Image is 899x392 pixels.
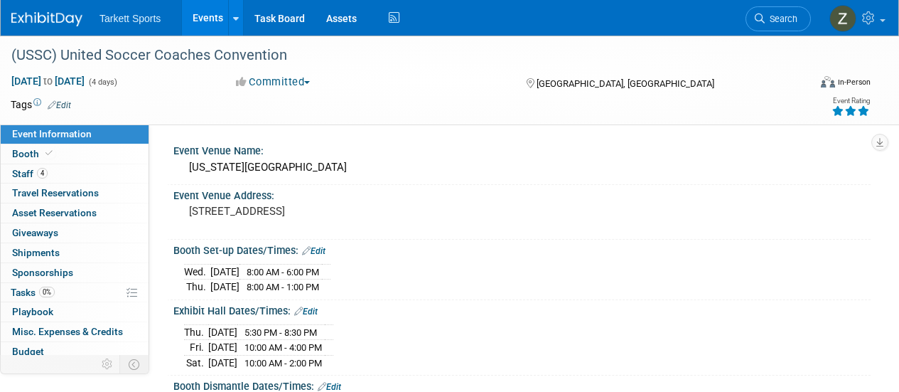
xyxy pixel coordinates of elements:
[173,240,871,258] div: Booth Set-up Dates/Times:
[831,97,870,105] div: Event Rating
[11,97,71,112] td: Tags
[12,207,97,218] span: Asset Reservations
[837,77,871,88] div: In-Person
[189,205,448,218] pre: [STREET_ADDRESS]
[184,280,210,295] td: Thu.
[184,355,208,370] td: Sat.
[1,144,149,164] a: Booth
[247,282,319,292] span: 8:00 AM - 1:00 PM
[173,185,871,203] div: Event Venue Address:
[1,302,149,322] a: Playbook
[12,168,48,179] span: Staff
[12,346,44,357] span: Budget
[210,280,239,295] td: [DATE]
[12,306,53,317] span: Playbook
[120,355,149,374] td: Toggle Event Tabs
[12,227,58,238] span: Giveaways
[1,223,149,243] a: Giveaways
[208,340,237,356] td: [DATE]
[12,247,60,258] span: Shipments
[12,148,55,159] span: Booth
[37,168,48,179] span: 4
[1,203,149,223] a: Asset Reservations
[821,76,835,88] img: Format-Inperson.png
[12,267,73,278] span: Sponsorships
[45,149,53,157] i: Booth reservation complete
[318,382,341,392] a: Edit
[829,5,856,32] img: Zak Sigler
[6,43,797,68] div: (USSC) United Soccer Coaches Convention
[1,243,149,263] a: Shipments
[173,300,871,319] div: Exhibit Hall Dates/Times:
[12,187,99,198] span: Travel Reservations
[48,100,71,110] a: Edit
[87,78,117,87] span: (4 days)
[99,13,161,24] span: Tarkett Sports
[537,78,714,89] span: [GEOGRAPHIC_DATA], [GEOGRAPHIC_DATA]
[745,74,871,95] div: Event Format
[184,157,860,179] div: [US_STATE][GEOGRAPHIC_DATA]
[244,327,317,338] span: 5:30 PM - 8:30 PM
[208,355,237,370] td: [DATE]
[1,263,149,282] a: Sponsorships
[173,140,871,158] div: Event Venue Name:
[39,287,55,297] span: 0%
[1,184,149,203] a: Travel Reservations
[765,14,797,24] span: Search
[1,125,149,144] a: Event Information
[95,355,120,374] td: Personalize Event Tab Strip
[1,322,149,341] a: Misc. Expenses & Credits
[302,246,325,256] a: Edit
[1,342,149,361] a: Budget
[1,164,149,184] a: Staff4
[294,307,318,317] a: Edit
[1,283,149,302] a: Tasks0%
[745,6,811,31] a: Search
[247,267,319,277] span: 8:00 AM - 6:00 PM
[184,324,208,340] td: Thu.
[184,340,208,356] td: Fri.
[11,12,82,26] img: ExhibitDay
[244,342,322,353] span: 10:00 AM - 4:00 PM
[244,358,322,369] span: 10:00 AM - 2:00 PM
[12,326,123,337] span: Misc. Expenses & Credits
[231,75,316,90] button: Committed
[210,264,239,280] td: [DATE]
[12,128,92,139] span: Event Information
[184,264,210,280] td: Wed.
[41,75,55,87] span: to
[208,324,237,340] td: [DATE]
[11,287,55,298] span: Tasks
[11,75,85,88] span: [DATE] [DATE]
